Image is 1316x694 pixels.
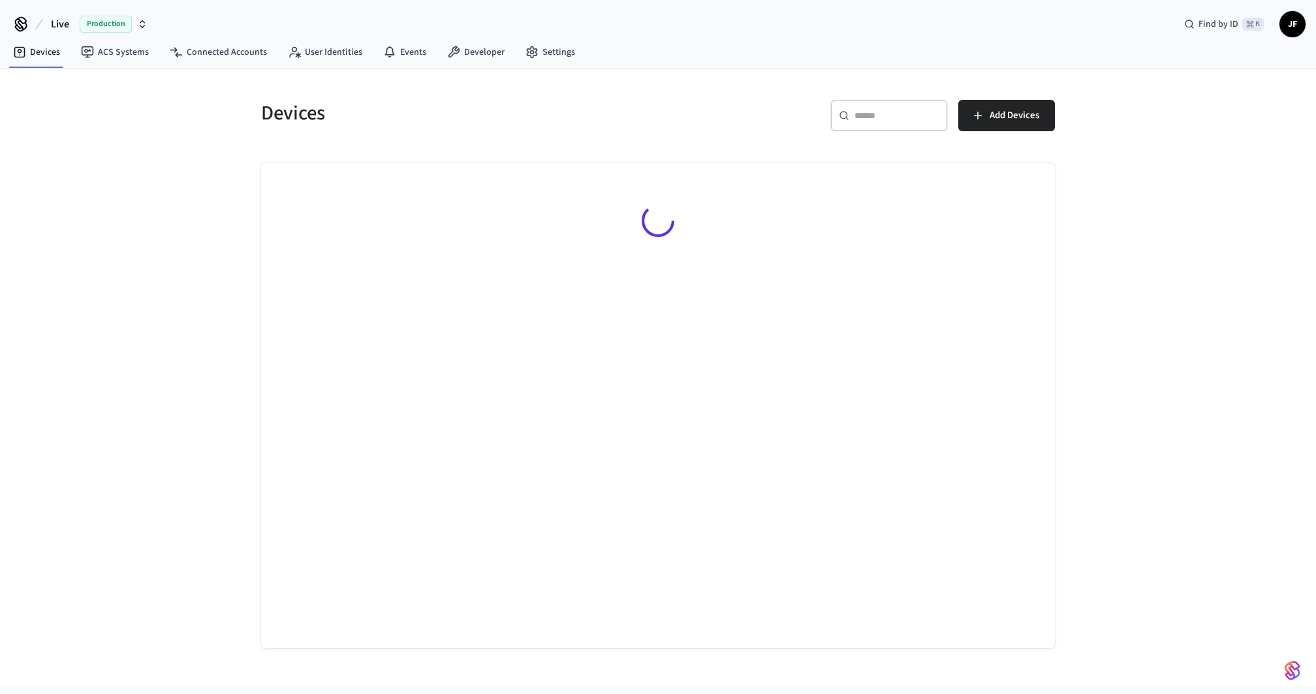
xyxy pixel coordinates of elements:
span: Add Devices [990,107,1039,124]
a: Events [373,40,437,64]
a: Connected Accounts [159,40,277,64]
img: SeamLogoGradient.69752ec5.svg [1285,660,1300,681]
a: Settings [515,40,586,64]
span: Live [51,16,69,32]
a: Devices [3,40,70,64]
span: JF [1281,12,1304,36]
button: JF [1279,11,1306,37]
div: Find by ID⌘ K [1174,12,1274,36]
span: Find by ID [1198,18,1238,31]
a: User Identities [277,40,373,64]
a: ACS Systems [70,40,159,64]
span: ⌘ K [1242,18,1264,31]
span: Production [80,16,132,33]
h5: Devices [261,100,650,127]
button: Add Devices [958,100,1055,131]
a: Developer [437,40,515,64]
